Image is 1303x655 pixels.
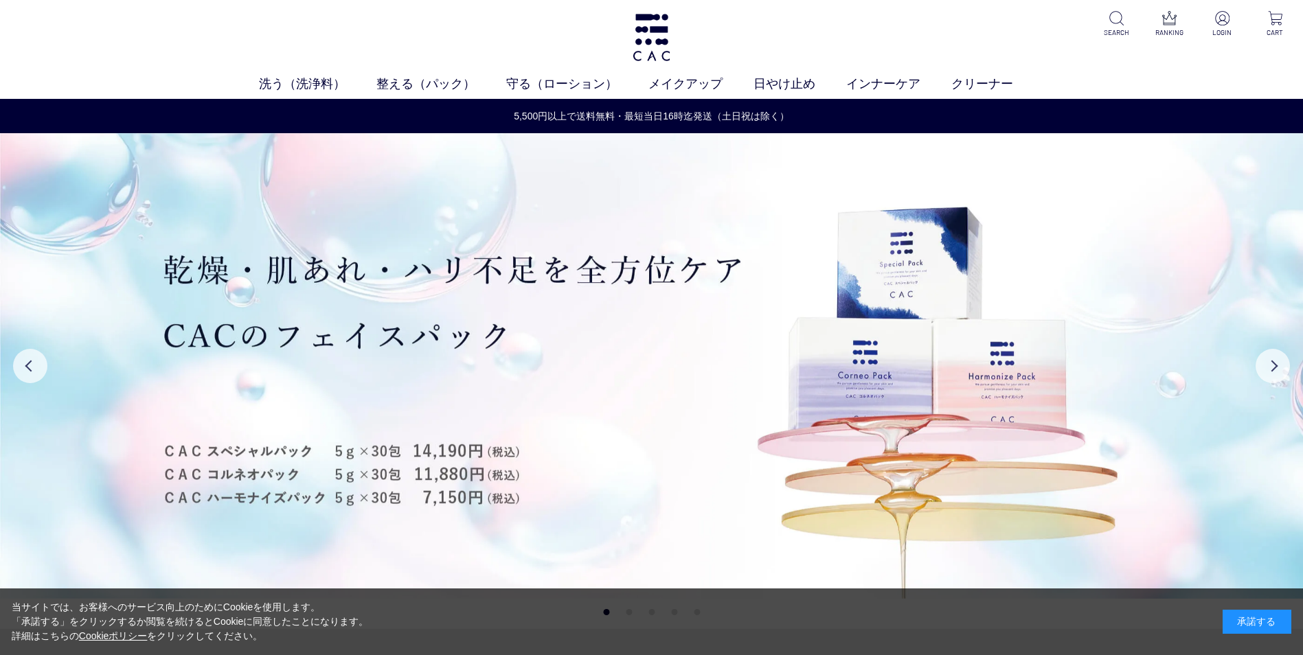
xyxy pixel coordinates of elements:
[1205,11,1239,38] a: LOGIN
[1258,11,1292,38] a: CART
[1223,610,1291,634] div: 承諾する
[12,600,369,643] div: 当サイトでは、お客様へのサービス向上のためにCookieを使用します。 「承諾する」をクリックするか閲覧を続けるとCookieに同意したことになります。 詳細はこちらの をクリックしてください。
[846,75,951,93] a: インナーケア
[631,14,672,61] img: logo
[13,349,47,383] button: Previous
[648,75,754,93] a: メイクアップ
[1153,11,1186,38] a: RANKING
[1153,27,1186,38] p: RANKING
[1205,27,1239,38] p: LOGIN
[376,75,506,93] a: 整える（パック）
[1258,27,1292,38] p: CART
[1100,27,1133,38] p: SEARCH
[951,75,1044,93] a: クリーナー
[259,75,376,93] a: 洗う（洗浄料）
[1100,11,1133,38] a: SEARCH
[506,75,648,93] a: 守る（ローション）
[79,630,148,641] a: Cookieポリシー
[754,75,846,93] a: 日やけ止め
[1,109,1302,124] a: 5,500円以上で送料無料・最短当日16時迄発送（土日祝は除く）
[1256,349,1290,383] button: Next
